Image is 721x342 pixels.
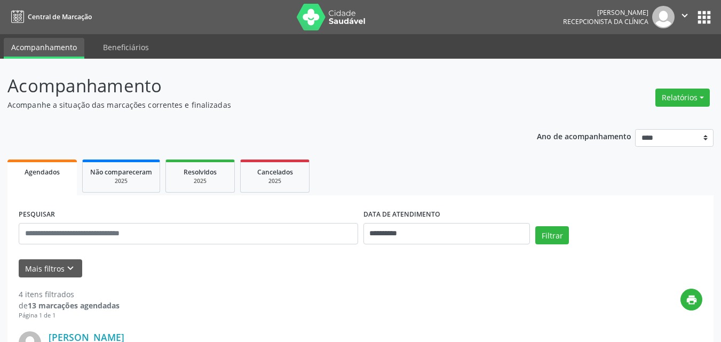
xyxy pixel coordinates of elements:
[28,300,120,311] strong: 13 marcações agendadas
[7,8,92,26] a: Central de Marcação
[535,226,569,244] button: Filtrar
[25,168,60,177] span: Agendados
[695,8,714,27] button: apps
[19,259,82,278] button: Mais filtroskeyboard_arrow_down
[184,168,217,177] span: Resolvidos
[257,168,293,177] span: Cancelados
[655,89,710,107] button: Relatórios
[7,73,502,99] p: Acompanhamento
[4,38,84,59] a: Acompanhamento
[173,177,227,185] div: 2025
[28,12,92,21] span: Central de Marcação
[248,177,302,185] div: 2025
[686,294,698,306] i: print
[90,177,152,185] div: 2025
[19,289,120,300] div: 4 itens filtrados
[563,8,648,17] div: [PERSON_NAME]
[680,289,702,311] button: print
[679,10,691,21] i: 
[563,17,648,26] span: Recepcionista da clínica
[675,6,695,28] button: 
[19,206,55,223] label: PESQUISAR
[96,38,156,57] a: Beneficiários
[7,99,502,110] p: Acompanhe a situação das marcações correntes e finalizadas
[19,300,120,311] div: de
[363,206,440,223] label: DATA DE ATENDIMENTO
[65,263,76,274] i: keyboard_arrow_down
[19,311,120,320] div: Página 1 de 1
[652,6,675,28] img: img
[90,168,152,177] span: Não compareceram
[537,129,631,142] p: Ano de acompanhamento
